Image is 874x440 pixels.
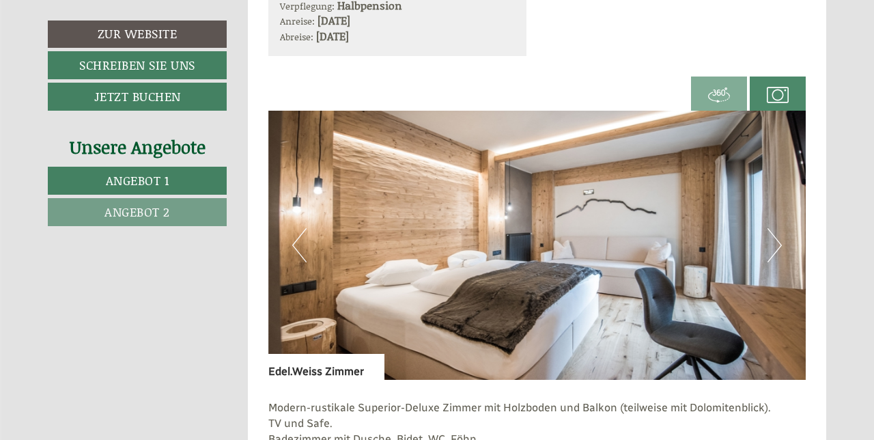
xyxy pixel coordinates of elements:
[280,29,313,44] small: Abreise:
[292,228,307,262] button: Previous
[48,20,227,48] a: Zur Website
[268,354,384,380] div: Edel.Weiss Zimmer
[48,135,227,160] div: Unsere Angebote
[318,12,350,28] b: [DATE]
[708,84,730,106] img: 360-grad.svg
[104,203,170,221] span: Angebot 2
[316,28,349,44] b: [DATE]
[280,14,315,28] small: Anreise:
[268,111,806,380] img: image
[767,228,782,262] button: Next
[767,84,789,106] img: camera.svg
[48,51,227,79] a: Schreiben Sie uns
[48,83,227,111] a: Jetzt buchen
[106,171,169,189] span: Angebot 1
